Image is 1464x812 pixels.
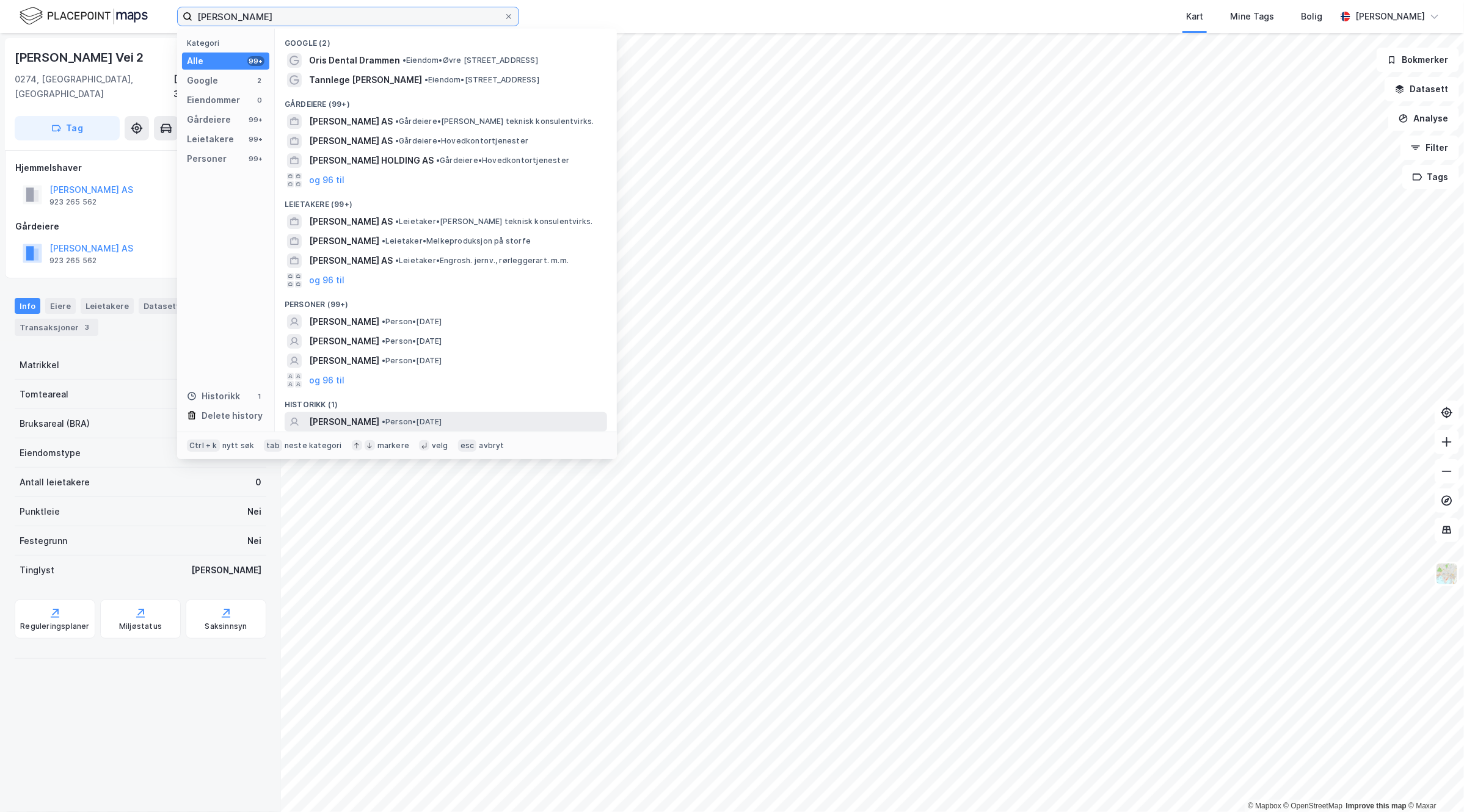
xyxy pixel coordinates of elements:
[309,214,393,229] span: [PERSON_NAME] AS
[309,53,400,68] span: Oris Dental Drammen
[20,5,148,27] img: logo.f888ab2527a4732fd821a326f86c7f29.svg
[309,373,344,388] button: og 96 til
[377,441,409,451] div: markere
[15,72,173,101] div: 0274, [GEOGRAPHIC_DATA], [GEOGRAPHIC_DATA]
[20,387,68,402] div: Tomteareal
[222,441,255,451] div: nytt søk
[424,75,539,85] span: Eiendom • [STREET_ADDRESS]
[264,440,282,452] div: tab
[382,317,442,327] span: Person • [DATE]
[432,441,448,451] div: velg
[309,134,393,148] span: [PERSON_NAME] AS
[20,416,90,431] div: Bruksareal (BRA)
[479,441,504,451] div: avbryt
[1435,562,1459,585] img: Z
[382,236,531,246] span: Leietaker • Melkeproduksjon på storfe
[382,336,442,346] span: Person • [DATE]
[1301,9,1322,24] div: Bolig
[309,353,379,368] span: [PERSON_NAME]
[458,440,477,452] div: esc
[1400,136,1459,160] button: Filter
[255,95,264,105] div: 0
[187,389,240,404] div: Historikk
[247,56,264,66] div: 99+
[424,75,428,84] span: •
[1403,753,1464,812] iframe: Chat Widget
[275,390,617,412] div: Historikk (1)
[20,622,89,631] div: Reguleringsplaner
[20,534,67,548] div: Festegrunn
[382,356,385,365] span: •
[45,298,76,314] div: Eiere
[1284,802,1343,810] a: OpenStreetMap
[309,234,379,248] span: [PERSON_NAME]
[187,93,240,107] div: Eiendommer
[192,7,504,26] input: Søk på adresse, matrikkel, gårdeiere, leietakere eller personer
[15,319,98,336] div: Transaksjoner
[15,219,266,234] div: Gårdeiere
[187,132,234,147] div: Leietakere
[202,408,263,423] div: Delete history
[20,563,54,578] div: Tinglyst
[1388,106,1459,131] button: Analyse
[15,48,146,67] div: [PERSON_NAME] Vei 2
[382,317,385,326] span: •
[15,116,120,140] button: Tag
[20,504,60,519] div: Punktleie
[275,90,617,112] div: Gårdeiere (99+)
[187,112,231,127] div: Gårdeiere
[436,156,440,165] span: •
[309,114,393,129] span: [PERSON_NAME] AS
[255,391,264,401] div: 1
[275,290,617,312] div: Personer (99+)
[395,217,593,227] span: Leietaker • [PERSON_NAME] teknisk konsulentvirks.
[119,622,162,631] div: Miljøstatus
[1402,165,1459,189] button: Tags
[81,298,134,314] div: Leietakere
[395,256,569,266] span: Leietaker • Engrosh. jernv., rørleggerart. m.m.
[20,475,90,490] div: Antall leietakere
[382,336,385,346] span: •
[382,417,442,427] span: Person • [DATE]
[191,563,261,578] div: [PERSON_NAME]
[247,115,264,125] div: 99+
[1377,48,1459,72] button: Bokmerker
[382,417,385,426] span: •
[395,136,399,145] span: •
[187,440,220,452] div: Ctrl + k
[395,117,399,126] span: •
[205,622,247,631] div: Saksinnsyn
[247,154,264,164] div: 99+
[309,314,379,329] span: [PERSON_NAME]
[395,217,399,226] span: •
[1346,802,1407,810] a: Improve this map
[187,38,269,48] div: Kategori
[49,256,97,266] div: 923 265 562
[395,256,399,265] span: •
[1385,77,1459,101] button: Datasett
[402,56,406,65] span: •
[395,136,528,146] span: Gårdeiere • Hovedkontortjenester
[309,73,422,87] span: Tannlege [PERSON_NAME]
[382,356,442,366] span: Person • [DATE]
[309,415,379,429] span: [PERSON_NAME]
[309,334,379,349] span: [PERSON_NAME]
[395,117,594,126] span: Gårdeiere • [PERSON_NAME] teknisk konsulentvirks.
[139,298,184,314] div: Datasett
[285,441,342,451] div: neste kategori
[20,358,59,372] div: Matrikkel
[382,236,385,245] span: •
[255,475,261,490] div: 0
[15,161,266,175] div: Hjemmelshaver
[81,321,93,333] div: 3
[1230,9,1274,24] div: Mine Tags
[247,534,261,548] div: Nei
[247,134,264,144] div: 99+
[187,73,218,88] div: Google
[187,54,203,68] div: Alle
[49,197,97,207] div: 923 265 562
[309,253,393,268] span: [PERSON_NAME] AS
[173,72,266,101] div: [GEOGRAPHIC_DATA], 3/121
[187,151,227,166] div: Personer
